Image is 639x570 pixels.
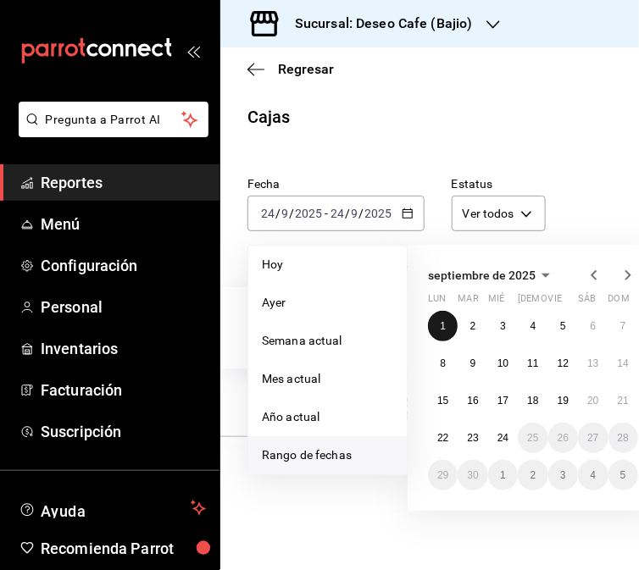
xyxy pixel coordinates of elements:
span: Reportes [41,171,206,194]
button: 3 de octubre de 2025 [548,460,578,490]
button: 10 de septiembre de 2025 [488,348,518,379]
button: 23 de septiembre de 2025 [458,423,487,453]
button: 26 de septiembre de 2025 [548,423,578,453]
abbr: 27 de septiembre de 2025 [587,432,598,444]
abbr: 8 de septiembre de 2025 [440,357,446,369]
abbr: 11 de septiembre de 2025 [527,357,538,369]
span: Regresar [278,61,334,77]
button: 5 de octubre de 2025 [608,460,638,490]
input: -- [281,207,289,220]
abbr: 21 de septiembre de 2025 [618,395,629,407]
span: Hoy [262,256,393,274]
abbr: 7 de septiembre de 2025 [620,320,626,332]
span: / [275,207,281,220]
button: Pregunta a Parrot AI [19,102,208,137]
abbr: 3 de septiembre de 2025 [500,320,506,332]
span: Rango de fechas [262,446,393,464]
button: 21 de septiembre de 2025 [608,385,638,416]
span: Ayer [262,294,393,312]
abbr: 26 de septiembre de 2025 [558,432,569,444]
span: Personal [41,296,206,318]
abbr: 2 de septiembre de 2025 [470,320,476,332]
abbr: 28 de septiembre de 2025 [618,432,629,444]
span: septiembre de 2025 [428,268,536,282]
button: 17 de septiembre de 2025 [488,385,518,416]
button: 4 de septiembre de 2025 [518,311,547,341]
span: - [325,207,328,220]
button: open_drawer_menu [186,44,200,58]
label: Estatus [452,179,546,191]
abbr: 30 de septiembre de 2025 [467,469,478,481]
span: / [289,207,294,220]
span: / [345,207,350,220]
abbr: 5 de septiembre de 2025 [560,320,566,332]
button: 5 de septiembre de 2025 [548,311,578,341]
abbr: lunes [428,293,446,311]
span: / [359,207,364,220]
input: ---- [364,207,393,220]
abbr: miércoles [488,293,504,311]
button: 19 de septiembre de 2025 [548,385,578,416]
abbr: 23 de septiembre de 2025 [467,432,478,444]
button: 8 de septiembre de 2025 [428,348,458,379]
h3: Sucursal: Deseo Cafe (Bajio) [281,14,473,34]
button: 25 de septiembre de 2025 [518,423,547,453]
button: 6 de septiembre de 2025 [578,311,608,341]
span: Recomienda Parrot [41,537,206,560]
span: Inventarios [41,337,206,360]
abbr: 14 de septiembre de 2025 [618,357,629,369]
button: 1 de septiembre de 2025 [428,311,458,341]
input: ---- [294,207,323,220]
abbr: 22 de septiembre de 2025 [437,432,448,444]
span: Facturación [41,379,206,401]
span: Semana actual [262,332,393,350]
button: 29 de septiembre de 2025 [428,460,458,490]
abbr: 10 de septiembre de 2025 [497,357,508,369]
button: 24 de septiembre de 2025 [488,423,518,453]
button: 1 de octubre de 2025 [488,460,518,490]
button: 11 de septiembre de 2025 [518,348,547,379]
span: Año actual [262,408,393,426]
span: Menú [41,213,206,235]
button: 12 de septiembre de 2025 [548,348,578,379]
abbr: 1 de septiembre de 2025 [440,320,446,332]
abbr: domingo [608,293,630,311]
abbr: 20 de septiembre de 2025 [587,395,598,407]
span: Mes actual [262,370,393,388]
abbr: 6 de septiembre de 2025 [590,320,596,332]
abbr: sábado [578,293,596,311]
input: -- [351,207,359,220]
button: 2 de septiembre de 2025 [458,311,487,341]
abbr: 15 de septiembre de 2025 [437,395,448,407]
abbr: 17 de septiembre de 2025 [497,395,508,407]
abbr: 4 de septiembre de 2025 [531,320,536,332]
button: 18 de septiembre de 2025 [518,385,547,416]
button: 14 de septiembre de 2025 [608,348,638,379]
button: 28 de septiembre de 2025 [608,423,638,453]
span: Ayuda [41,498,184,518]
label: Fecha [247,179,425,191]
button: Regresar [247,61,334,77]
button: 30 de septiembre de 2025 [458,460,487,490]
span: Suscripción [41,420,206,443]
abbr: 3 de octubre de 2025 [560,469,566,481]
div: Ver todos [452,196,546,231]
span: Pregunta a Parrot AI [46,111,182,129]
abbr: 9 de septiembre de 2025 [470,357,476,369]
button: septiembre de 2025 [428,265,556,285]
button: 15 de septiembre de 2025 [428,385,458,416]
abbr: 25 de septiembre de 2025 [527,432,538,444]
button: 20 de septiembre de 2025 [578,385,608,416]
input: -- [260,207,275,220]
div: Cajas [247,104,291,130]
button: 27 de septiembre de 2025 [578,423,608,453]
span: Configuración [41,254,206,277]
input: -- [330,207,345,220]
button: 4 de octubre de 2025 [578,460,608,490]
abbr: jueves [518,293,618,311]
abbr: 29 de septiembre de 2025 [437,469,448,481]
abbr: 4 de octubre de 2025 [590,469,596,481]
button: 13 de septiembre de 2025 [578,348,608,379]
button: 9 de septiembre de 2025 [458,348,487,379]
button: 16 de septiembre de 2025 [458,385,487,416]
